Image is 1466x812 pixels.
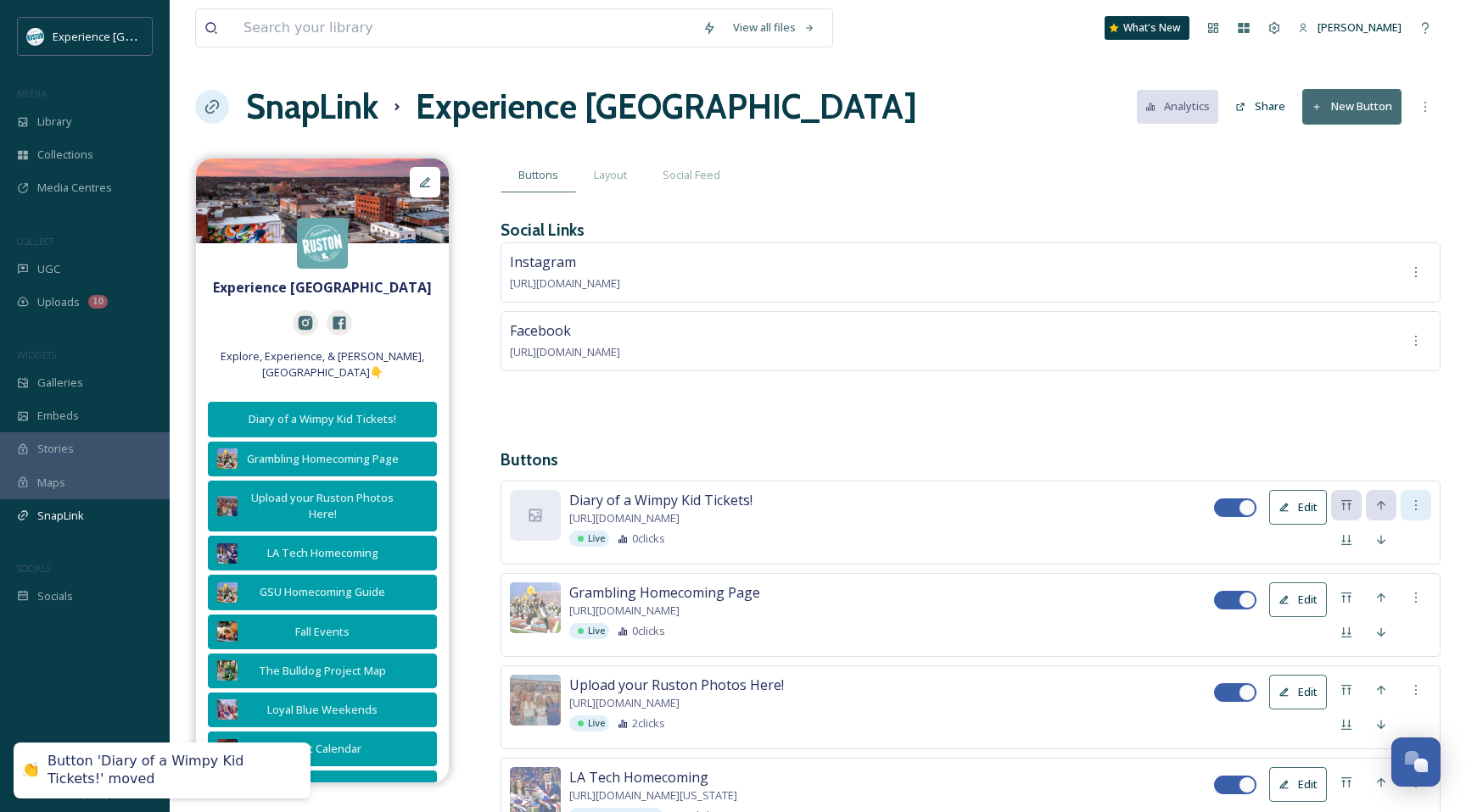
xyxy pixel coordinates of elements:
div: Live [569,623,609,639]
button: Share [1227,90,1294,123]
button: GSU Homecoming Guide [208,575,437,609]
div: GSU Homecoming Guide [246,584,399,600]
div: Fall Events [246,624,399,640]
div: The Bulldog Project Map [246,663,399,679]
img: a412d939-8eee-4567-a468-56b9353d1ce2.jpg [217,739,238,759]
div: 10 [88,295,108,309]
h3: Social Links [501,218,585,242]
span: [URL][DOMAIN_NAME] [569,695,680,711]
span: Embeds [37,408,79,424]
span: Stories [37,441,74,457]
a: Analytics [1137,90,1228,123]
div: 👏 [22,762,39,780]
span: SOCIALS [17,562,51,575]
span: Socials [37,588,73,604]
img: 475f994e-39dc-4f57-872c-eeebedf4b9a2.jpg [217,496,238,516]
span: WIDGETS [17,348,56,361]
button: LA Tech Homecoming [208,536,437,570]
button: Loyal Blue Weekends [208,692,437,727]
div: Diary of a Wimpy Kid Tickets! [217,411,428,427]
span: UGC [37,261,60,277]
span: MEDIA [17,87,47,100]
span: LA Tech Homecoming [569,767,708,787]
div: Website [246,780,399,796]
div: Upload your Ruston Photos Here! [246,490,399,522]
button: Event Calendar [208,731,437,766]
span: Galleries [37,375,83,391]
span: Library [37,114,71,130]
button: The Bulldog Project Map [208,653,437,688]
strong: Experience [GEOGRAPHIC_DATA] [213,278,432,297]
span: Explore, Experience, & [PERSON_NAME], [GEOGRAPHIC_DATA]👇 [204,348,440,381]
span: [URL][DOMAIN_NAME][US_STATE] [569,787,737,804]
img: b58d96cf-ca04-4169-ba9c-7c1229606574.jpg [510,582,561,633]
a: SnapLink [246,81,378,132]
button: Analytics [1137,90,1219,123]
span: 0 clicks [632,623,665,639]
img: fe9a1069-3783-491c-9916-c37af366a6b3.jpg [217,660,238,681]
button: Edit [1269,490,1327,525]
img: 24IZHUKKFBA4HCESFN4PRDEIEY.avif [27,28,44,45]
span: Media Centres [37,180,112,196]
span: Social Feed [663,167,720,183]
span: [PERSON_NAME] [1318,19,1402,35]
span: Facebook [510,321,571,340]
span: [URL][DOMAIN_NAME] [569,510,680,526]
button: Open Chat [1391,737,1441,787]
span: 0 clicks [632,531,665,547]
span: Uploads [37,294,80,310]
span: Maps [37,475,65,491]
span: SnapLink [37,508,84,524]
span: [URL][DOMAIN_NAME] [510,344,620,359]
button: Edit [1269,767,1327,802]
img: 5f37e50c-addd-4472-85c6-418382b31f16.jpg [217,543,238,564]
input: Search your library [235,9,694,47]
button: Website [208,770,437,805]
div: Loyal Blue Weekends [246,702,399,718]
button: New Button [1302,89,1402,124]
div: Button 'Diary of a Wimpy Kid Tickets!' moved [48,753,294,788]
img: 3d43b9cc-57a7-4b50-8df7-45f1e662274a.jpg [217,621,238,642]
div: LA Tech Homecoming [246,545,399,561]
span: Grambling Homecoming Page [569,582,760,603]
button: Fall Events [208,615,437,649]
a: View all files [725,11,824,44]
span: COLLECT [17,235,53,247]
span: [URL][DOMAIN_NAME] [510,275,620,291]
div: Live [569,531,609,547]
img: 415526570_740934454749135_6712834479988994226_n.jpg [297,218,348,269]
span: 2 clicks [632,715,665,731]
img: edc258aa-9e94-418b-a68a-05723248e859.jpg [217,699,238,720]
div: Live [569,715,609,731]
button: Edit [1269,582,1327,617]
a: What's New [1105,16,1189,40]
button: Grambling Homecoming Page [208,442,437,476]
img: b58d96cf-ca04-4169-ba9c-7c1229606574.jpg [217,582,238,603]
span: Layout [594,167,627,183]
a: [PERSON_NAME] [1290,11,1410,44]
h1: Experience [GEOGRAPHIC_DATA] [416,81,917,132]
img: b58d96cf-ca04-4169-ba9c-7c1229606574.jpg [217,448,238,469]
span: Instagram [510,253,576,271]
img: fb003ca6-3847-4083-9791-8fcff1e56fec.jpg [196,159,449,243]
span: Experience [GEOGRAPHIC_DATA] [53,28,221,44]
img: 475f994e-39dc-4f57-872c-eeebedf4b9a2.jpg [510,675,561,726]
span: Collections [37,147,93,163]
div: Grambling Homecoming Page [246,451,399,467]
button: Edit [1269,675,1327,709]
span: [URL][DOMAIN_NAME] [569,603,680,619]
button: Upload your Ruston Photos Here! [208,481,437,531]
h3: Buttons [501,448,1441,472]
span: Buttons [518,167,558,183]
button: Diary of a Wimpy Kid Tickets! [208,402,437,437]
span: Diary of a Wimpy Kid Tickets! [569,490,753,510]
div: Event Calendar [246,741,399,757]
span: Upload your Ruston Photos Here! [569,675,784,695]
